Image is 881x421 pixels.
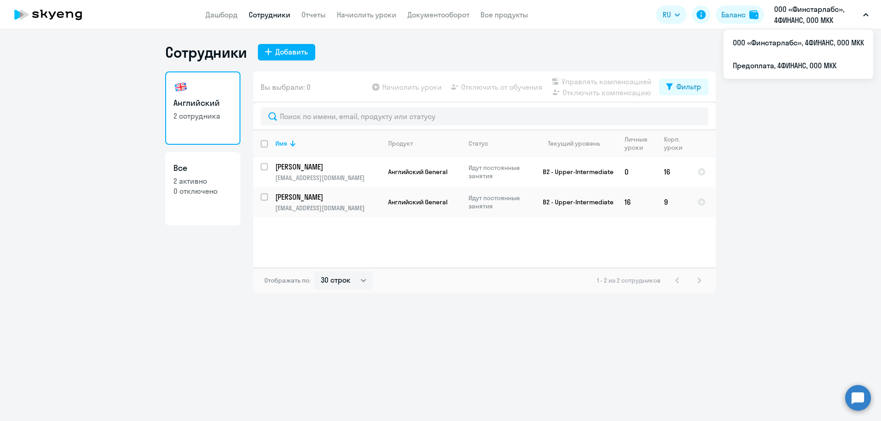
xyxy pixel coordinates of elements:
div: Добавить [275,46,308,57]
span: Вы выбрали: 0 [261,82,311,93]
td: B2 - Upper-Intermediate [532,187,617,217]
ul: RU [724,29,873,79]
h1: Сотрудники [165,43,247,61]
p: Идут постоянные занятия [468,164,531,180]
div: Корп. уроки [664,135,690,152]
a: [PERSON_NAME] [275,192,380,202]
p: 2 сотрудника [173,111,232,121]
span: Английский General [388,168,447,176]
td: 16 [617,187,657,217]
div: Корп. уроки [664,135,684,152]
a: Отчеты [301,10,326,19]
h3: Все [173,162,232,174]
button: Фильтр [659,79,708,95]
div: Имя [275,139,380,148]
a: Все продукты [480,10,528,19]
p: [EMAIL_ADDRESS][DOMAIN_NAME] [275,174,380,182]
h3: Английский [173,97,232,109]
div: Фильтр [676,81,701,92]
p: [PERSON_NAME] [275,192,379,202]
span: Английский General [388,198,447,206]
a: Документооборот [407,10,469,19]
button: Добавить [258,44,315,60]
a: Английский2 сотрудника [165,71,240,145]
div: Личные уроки [625,135,650,152]
img: balance [749,10,758,19]
img: english [173,80,188,94]
div: Личные уроки [625,135,656,152]
a: Все2 активно0 отключено [165,152,240,225]
div: Текущий уровень [548,139,600,148]
div: Статус [468,139,488,148]
p: ООО «Финстарлабс», 4ФИНАНС, ООО МКК [774,4,859,26]
div: Продукт [388,139,461,148]
td: B2 - Upper-Intermediate [532,157,617,187]
div: Статус [468,139,531,148]
span: Отображать по: [264,276,311,284]
p: 0 отключено [173,186,232,196]
a: [PERSON_NAME] [275,162,380,172]
p: [EMAIL_ADDRESS][DOMAIN_NAME] [275,204,380,212]
a: Дашборд [206,10,238,19]
div: Имя [275,139,287,148]
p: [PERSON_NAME] [275,162,379,172]
button: Балансbalance [716,5,764,24]
button: RU [656,5,686,24]
a: Начислить уроки [337,10,396,19]
td: 0 [617,157,657,187]
span: RU [663,9,671,20]
td: 16 [657,157,690,187]
p: 2 активно [173,176,232,186]
a: Сотрудники [249,10,290,19]
p: Идут постоянные занятия [468,194,531,210]
div: Продукт [388,139,413,148]
input: Поиск по имени, email, продукту или статусу [261,107,708,126]
td: 9 [657,187,690,217]
span: 1 - 2 из 2 сотрудников [597,276,661,284]
div: Текущий уровень [539,139,617,148]
div: Баланс [721,9,746,20]
button: ООО «Финстарлабс», 4ФИНАНС, ООО МКК [769,4,873,26]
